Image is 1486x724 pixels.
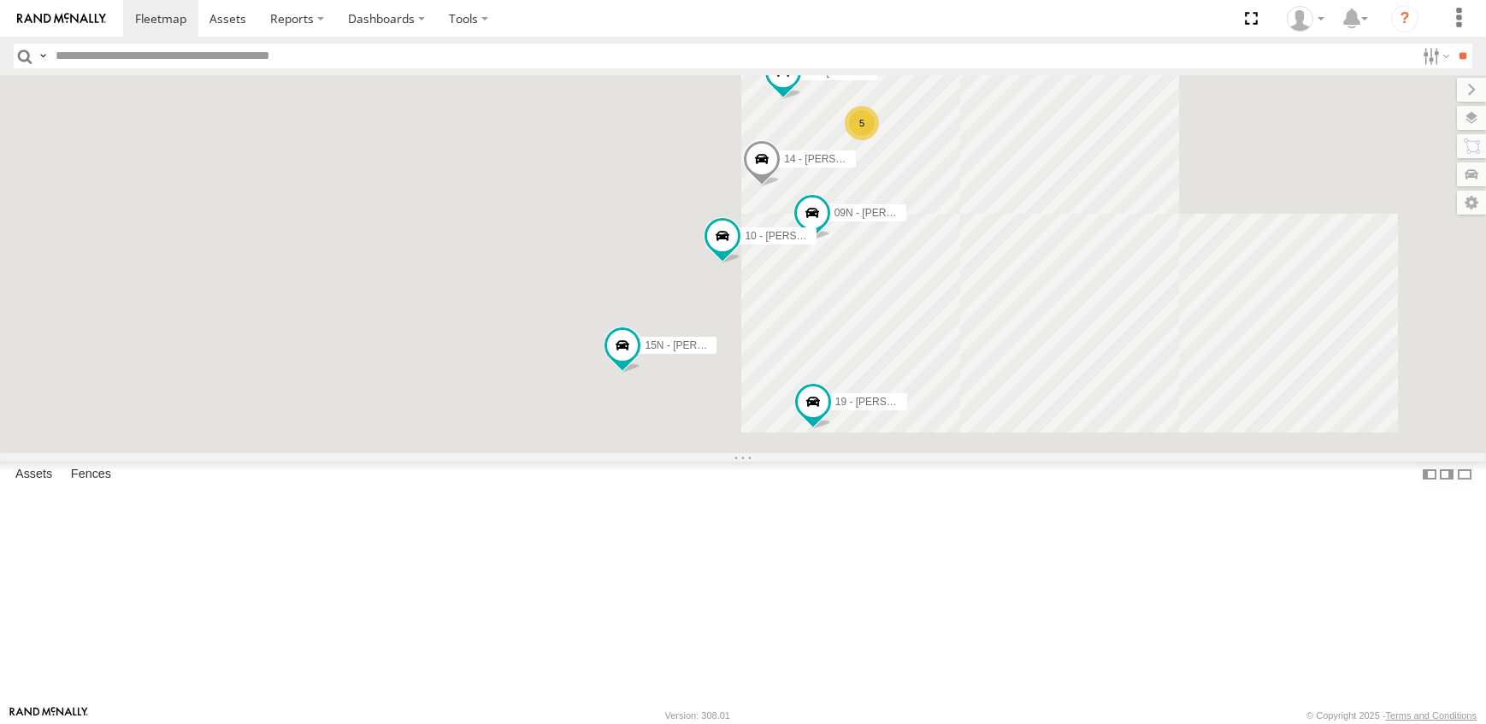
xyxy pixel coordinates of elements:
[645,339,757,351] span: 15N - [PERSON_NAME]
[834,207,946,219] span: 09N - [PERSON_NAME]
[9,707,88,724] a: Visit our Website
[1386,710,1477,721] a: Terms and Conditions
[1438,462,1455,486] label: Dock Summary Table to the Right
[7,462,61,486] label: Assets
[1391,5,1418,32] i: ?
[62,462,120,486] label: Fences
[1281,6,1330,32] div: Barbara McNamee
[845,106,879,140] div: 5
[1306,710,1477,721] div: © Copyright 2025 -
[36,44,50,68] label: Search Query
[17,13,106,25] img: rand-logo.svg
[745,230,850,242] span: 10 - [PERSON_NAME]
[1456,462,1473,486] label: Hide Summary Table
[835,396,941,408] span: 19 - [PERSON_NAME]
[665,710,730,721] div: Version: 308.01
[1457,191,1486,215] label: Map Settings
[1421,462,1438,486] label: Dock Summary Table to the Left
[784,154,889,166] span: 14 - [PERSON_NAME]
[1416,44,1453,68] label: Search Filter Options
